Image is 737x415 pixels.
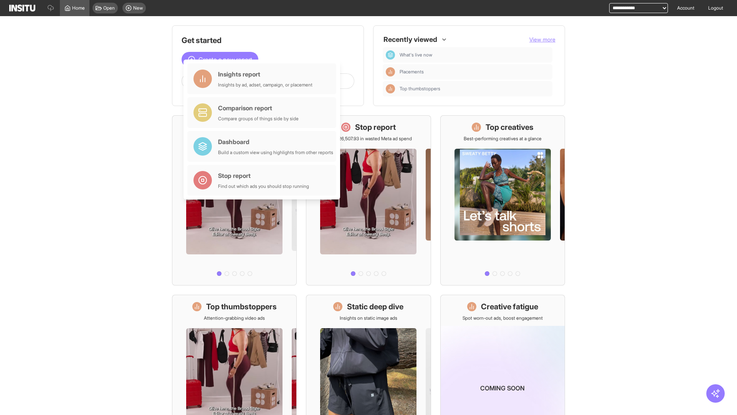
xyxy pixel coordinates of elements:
span: Open [103,5,115,11]
span: Placements [400,69,549,75]
img: Logo [9,5,35,12]
a: Top creativesBest-performing creatives at a glance [440,115,565,286]
span: New [133,5,143,11]
p: Best-performing creatives at a glance [464,136,542,142]
p: Attention-grabbing video ads [204,315,265,321]
span: Home [72,5,85,11]
span: What's live now [400,52,549,58]
h1: Get started [182,35,354,46]
div: Insights [386,67,395,76]
div: Build a custom view using highlights from other reports [218,149,333,156]
p: Insights on static image ads [340,315,397,321]
div: Stop report [218,171,309,180]
span: Top thumbstoppers [400,86,440,92]
span: Top thumbstoppers [400,86,549,92]
a: What's live nowSee all active ads instantly [172,115,297,286]
a: Stop reportSave £26,507.93 in wasted Meta ad spend [306,115,431,286]
span: Create a new report [198,55,252,64]
div: Dashboard [218,137,333,146]
p: Save £26,507.93 in wasted Meta ad spend [325,136,412,142]
h1: Top creatives [486,122,534,133]
div: Compare groups of things side by side [218,116,299,122]
div: Find out which ads you should stop running [218,183,309,189]
div: Comparison report [218,103,299,113]
div: Dashboard [386,50,395,60]
button: View more [529,36,555,43]
h1: Stop report [355,122,396,133]
div: Insights by ad, adset, campaign, or placement [218,82,312,88]
h1: Top thumbstoppers [206,301,277,312]
div: Insights report [218,70,312,79]
span: What's live now [400,52,432,58]
div: Insights [386,84,395,93]
span: Placements [400,69,424,75]
h1: Static deep dive [347,301,403,312]
button: Create a new report [182,52,258,67]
